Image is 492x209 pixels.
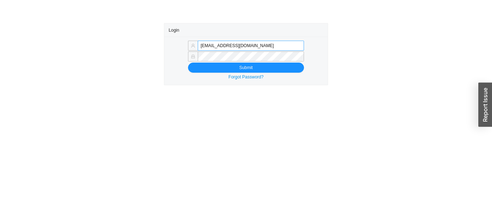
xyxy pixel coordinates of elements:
[228,74,263,79] a: Forgot Password?
[191,54,195,59] span: lock
[169,23,323,37] div: Login
[239,64,252,71] span: Submit
[188,63,304,73] button: Submit
[198,41,304,51] input: Email
[191,44,195,48] span: user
